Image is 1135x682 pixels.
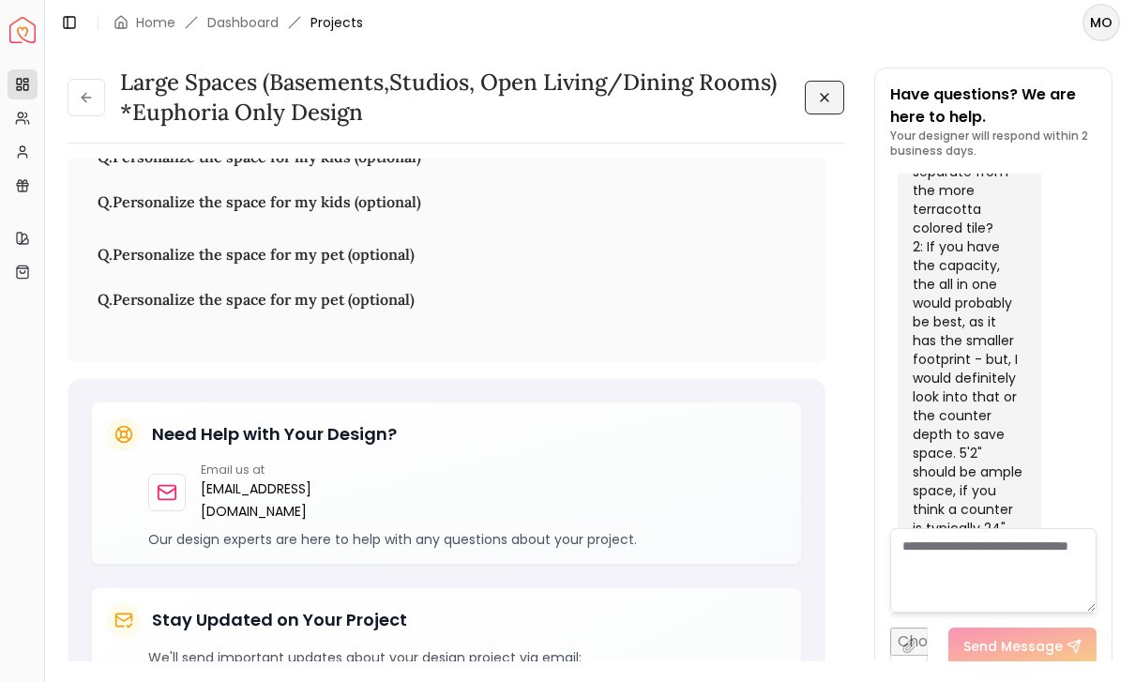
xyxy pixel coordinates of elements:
[9,17,36,43] img: Spacejoy Logo
[201,477,311,523] a: [EMAIL_ADDRESS][DOMAIN_NAME]
[890,129,1097,159] p: Your designer will respond within 2 business days.
[207,13,279,32] a: Dashboard
[152,421,397,447] h5: Need Help with Your Design?
[152,607,407,633] h5: Stay Updated on Your Project
[98,190,795,213] h3: Q. Personalize the space for my kids (optional)
[136,13,175,32] a: Home
[98,288,795,311] h3: Q. Personalize the space for my pet (optional)
[148,530,786,549] p: Our design experts are here to help with any questions about your project.
[1084,6,1118,39] span: MO
[9,17,36,43] a: Spacejoy
[113,13,363,32] nav: breadcrumb
[890,83,1097,129] p: Have questions? We are here to help.
[201,462,311,477] p: Email us at
[1082,4,1120,41] button: MO
[98,243,795,265] h3: Q. Personalize the space for my pet (optional)
[148,648,786,667] p: We'll send important updates about your design project via email:
[310,13,363,32] span: Projects
[120,68,790,128] h3: Large Spaces (Basements,Studios, Open living/dining rooms) *Euphoria Only Design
